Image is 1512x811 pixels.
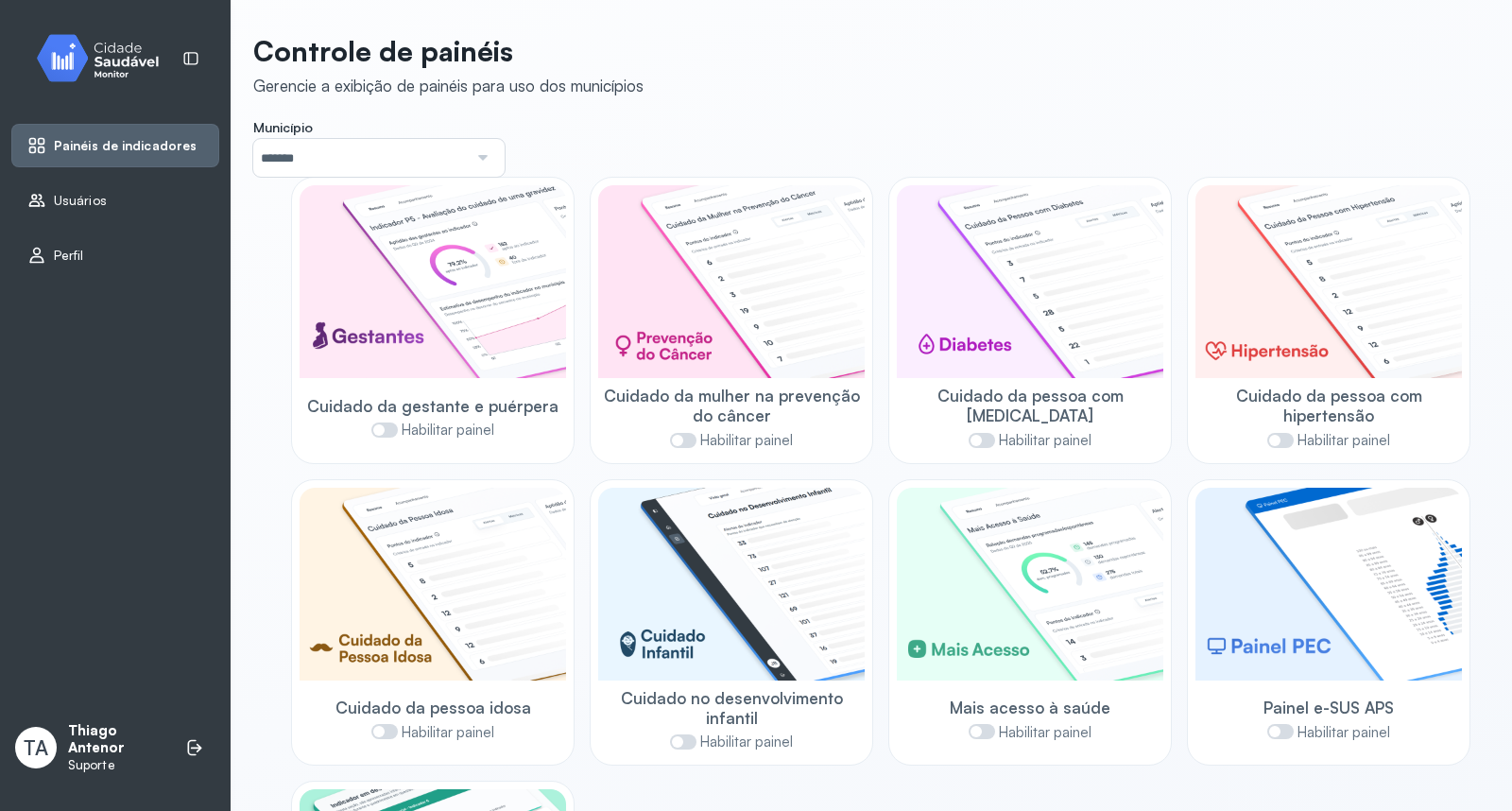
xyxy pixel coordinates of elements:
img: monitor.svg [20,30,190,86]
span: Painel e-SUS APS [1263,698,1394,717]
span: Habilitar painel [402,724,494,742]
span: Habilitar painel [700,432,793,450]
span: Cuidado no desenvolvimento infantil [598,688,865,729]
span: Cuidado da gestante e puérpera [307,396,558,416]
img: woman-cancer-prevention-care.png [598,185,865,378]
span: Habilitar painel [999,724,1091,742]
p: Thiago Antenor [68,722,166,758]
span: Cuidado da pessoa com hipertensão [1195,386,1462,426]
span: Cuidado da pessoa com [MEDICAL_DATA] [897,386,1163,426]
div: Gerencie a exibição de painéis para uso dos municípios [253,76,644,95]
span: Painéis de indicadores [54,138,197,154]
span: Cuidado da mulher na prevenção do câncer [598,386,865,426]
span: Mais acesso à saúde [950,698,1110,717]
span: Usuários [54,193,107,209]
span: Habilitar painel [999,432,1091,450]
p: Controle de painéis [253,34,644,68]
img: diabetics.png [897,185,1163,378]
img: elderly.png [300,488,566,681]
img: child-development.png [598,488,865,681]
span: Habilitar painel [1297,432,1390,450]
img: pec-panel.png [1195,488,1462,681]
span: Habilitar painel [700,733,793,751]
a: Painéis de indicadores [27,136,203,155]
span: Cuidado da pessoa idosa [335,698,531,717]
p: Suporte [68,757,166,773]
img: pregnants.png [300,185,566,378]
a: Perfil [27,246,203,265]
img: hypertension.png [1195,185,1462,378]
span: Habilitar painel [402,422,494,440]
span: Habilitar painel [1297,724,1390,742]
span: Município [253,119,313,136]
span: Perfil [54,248,84,264]
a: Usuários [27,191,203,210]
img: healthcare-greater-access.png [897,488,1163,681]
span: TA [24,735,48,760]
